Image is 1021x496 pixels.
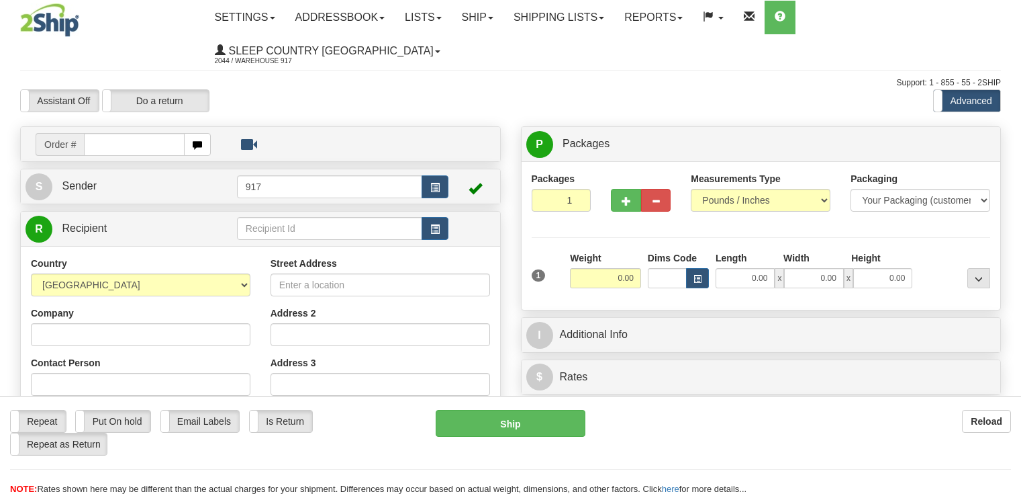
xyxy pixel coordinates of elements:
a: Shipping lists [503,1,614,34]
input: Enter a location [271,274,490,296]
label: Email Labels [161,411,240,432]
label: Height [851,251,881,265]
span: Sleep Country [GEOGRAPHIC_DATA] [226,45,434,56]
img: logo2044.jpg [20,3,79,37]
iframe: chat widget [990,179,1020,317]
a: here [662,484,679,494]
span: I [526,322,553,349]
label: Do a return [103,90,209,112]
label: Packages [532,172,575,185]
span: $ [526,364,553,390]
input: Sender Id [237,175,422,198]
span: Order # [36,133,84,156]
span: 1 [532,270,546,282]
input: Recipient Id [237,217,422,240]
span: Sender [62,180,97,192]
button: Ship [436,410,586,437]
label: Company [31,306,74,320]
label: Repeat as Return [11,433,107,455]
a: IAdditional Info [526,321,996,349]
label: Contact Person [31,356,100,370]
b: Reload [971,416,1002,427]
div: ... [967,268,990,288]
a: S Sender [26,173,237,200]
span: NOTE: [10,484,37,494]
label: Street Address [271,257,337,270]
button: Reload [962,410,1011,433]
label: Packaging [850,172,897,185]
label: Advanced [934,90,1000,112]
label: Assistant Off [21,90,99,112]
span: x [775,268,784,288]
a: Lists [395,1,451,34]
span: S [26,173,52,200]
span: R [26,216,52,243]
label: Measurements Type [691,172,781,185]
a: P Packages [526,130,996,158]
label: Put On hold [76,411,150,432]
span: Recipient [62,222,107,234]
label: Length [716,251,747,265]
span: Packages [563,138,610,149]
label: Weight [570,251,601,265]
span: P [526,131,553,158]
a: R Recipient [26,215,213,243]
span: x [844,268,853,288]
label: Repeat [11,411,66,432]
label: Width [783,251,810,265]
label: Is Return [250,411,312,432]
a: Reports [614,1,693,34]
a: $Rates [526,364,996,391]
span: 2044 / Warehouse 917 [215,54,315,68]
div: Support: 1 - 855 - 55 - 2SHIP [20,77,1001,89]
label: Address 3 [271,356,316,370]
a: Addressbook [285,1,395,34]
label: Country [31,257,67,270]
label: Address 2 [271,306,316,320]
a: Sleep Country [GEOGRAPHIC_DATA] 2044 / Warehouse 917 [205,34,450,68]
label: Dims Code [648,251,697,265]
a: Settings [205,1,285,34]
a: Ship [452,1,503,34]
